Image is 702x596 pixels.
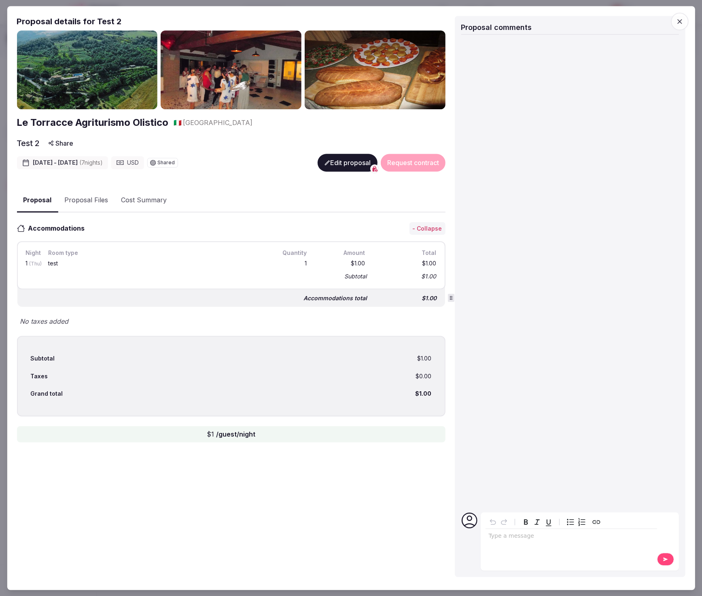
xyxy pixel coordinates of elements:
[415,390,431,398] div: $1.00
[17,116,168,129] a: Le Torracce Agriturismo Olistico
[115,189,173,212] button: Cost Summary
[17,30,157,110] img: Gallery photo 1
[24,259,40,269] div: 1
[269,248,308,257] div: Quantity
[161,30,301,110] img: Gallery photo 2
[416,372,431,380] div: $0.00
[576,516,587,528] button: Numbered list
[373,271,438,282] div: $1.00
[409,222,445,235] button: - Collapse
[373,293,438,304] div: $1.00
[111,156,144,169] div: USD
[48,261,261,266] div: test
[564,516,587,528] div: toggle group
[183,118,252,127] span: [GEOGRAPHIC_DATA]
[531,516,543,528] button: Italic
[417,354,431,363] div: $1.00
[157,160,175,165] span: Shared
[269,259,308,269] div: 1
[315,259,367,269] div: $1.00
[24,248,40,257] div: Night
[373,248,438,257] div: Total
[520,516,531,528] button: Bold
[564,516,576,528] button: Bulleted list
[29,261,42,267] span: (Thu)
[207,429,255,439] div: $1
[30,390,63,398] div: Grand total
[47,248,263,257] div: Room type
[373,259,438,269] div: $1.00
[315,248,367,257] div: Amount
[30,372,48,380] div: Taxes
[216,430,255,438] span: /guest/night
[43,136,78,151] button: Share
[79,159,103,166] span: ( 7 night s )
[17,138,40,149] h2: Test 2
[17,16,445,27] h2: Proposal details for Test 2
[58,189,115,212] button: Proposal Files
[30,354,55,363] div: Subtotal
[305,30,445,110] img: Gallery photo 3
[344,272,367,280] div: Subtotal
[317,154,377,172] button: Edit proposal
[590,516,602,528] button: Create link
[33,159,103,167] span: [DATE] - [DATE]
[173,118,181,127] button: 🇮🇹
[543,516,554,528] button: Underline
[25,224,93,233] h3: Accommodations
[303,294,367,302] div: Accommodations total
[461,23,532,32] span: Proposal comments
[485,529,657,545] div: editable markdown
[17,316,445,326] div: No taxes added
[17,189,58,212] button: Proposal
